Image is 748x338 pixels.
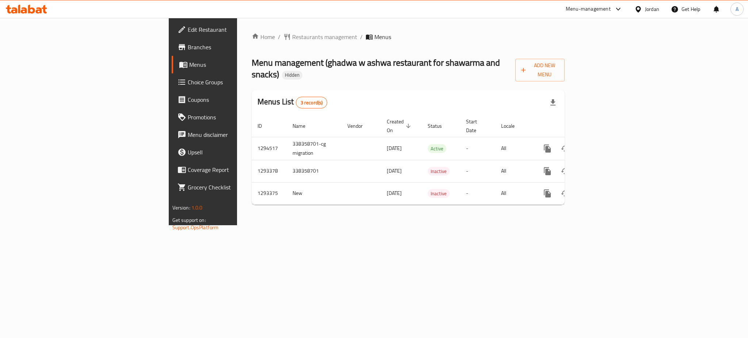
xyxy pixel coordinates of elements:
a: Choice Groups [172,73,294,91]
span: ID [257,122,271,130]
a: Edit Restaurant [172,21,294,38]
a: Menu disclaimer [172,126,294,143]
td: - [460,182,495,204]
td: - [460,160,495,182]
span: Inactive [428,167,450,176]
span: Vendor [347,122,372,130]
a: Coverage Report [172,161,294,178]
span: Locale [501,122,524,130]
span: Active [428,145,446,153]
span: Created On [387,117,413,135]
span: Grocery Checklist [188,183,288,192]
span: Coverage Report [188,165,288,174]
span: [DATE] [387,188,402,198]
span: 1.0.0 [191,203,203,212]
span: Menu management ( ghadwa w ashwa restaurant for shawarma and snacks ) [252,54,500,82]
a: Grocery Checklist [172,178,294,196]
span: Restaurants management [292,32,357,41]
td: 338358701-cg migration [287,137,341,160]
span: Upsell [188,148,288,157]
td: All [495,160,533,182]
button: more [539,162,556,180]
nav: breadcrumb [252,32,565,41]
td: New [287,182,341,204]
div: Active [428,144,446,153]
button: Add New Menu [515,59,565,81]
span: Edit Restaurant [188,25,288,34]
span: Inactive [428,189,450,198]
a: Coupons [172,91,294,108]
th: Actions [533,115,615,137]
div: Jordan [645,5,659,13]
td: All [495,137,533,160]
span: [DATE] [387,143,402,153]
div: Export file [544,94,562,111]
a: Upsell [172,143,294,161]
div: Total records count [296,97,328,108]
button: more [539,185,556,202]
span: Coupons [188,95,288,104]
a: Restaurants management [283,32,357,41]
span: Menus [189,60,288,69]
a: Promotions [172,108,294,126]
div: Menu-management [566,5,611,14]
h2: Menus List [257,96,327,108]
td: - [460,137,495,160]
a: Support.OpsPlatform [172,223,219,232]
span: Status [428,122,451,130]
a: Menus [172,56,294,73]
table: enhanced table [252,115,615,205]
span: Name [293,122,315,130]
span: Start Date [466,117,486,135]
span: Branches [188,43,288,51]
button: more [539,140,556,157]
span: Menus [374,32,391,41]
span: Add New Menu [521,61,559,79]
button: Change Status [556,185,574,202]
span: 3 record(s) [296,99,327,106]
span: [DATE] [387,166,402,176]
button: Change Status [556,140,574,157]
span: Promotions [188,113,288,122]
td: 338358701 [287,160,341,182]
span: Version: [172,203,190,212]
a: Branches [172,38,294,56]
li: / [360,32,363,41]
span: Get support on: [172,215,206,225]
td: All [495,182,533,204]
button: Change Status [556,162,574,180]
span: Menu disclaimer [188,130,288,139]
span: Choice Groups [188,78,288,87]
span: A [736,5,739,13]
